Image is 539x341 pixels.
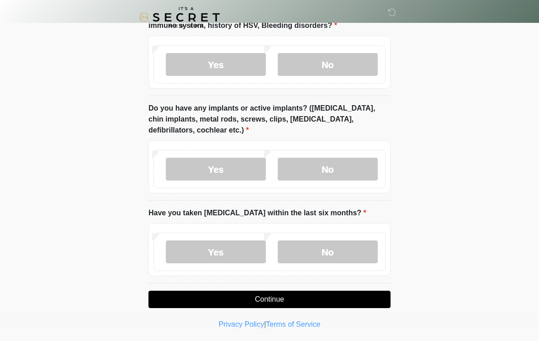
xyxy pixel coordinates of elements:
[219,320,264,328] a: Privacy Policy
[264,320,266,328] a: |
[278,53,378,76] label: No
[266,320,320,328] a: Terms of Service
[278,240,378,263] label: No
[166,240,266,263] label: Yes
[139,7,220,27] img: It's A Secret Med Spa Logo
[166,158,266,181] label: Yes
[278,158,378,181] label: No
[148,103,391,136] label: Do you have any implants or active implants? ([MEDICAL_DATA], chin implants, metal rods, screws, ...
[148,291,391,308] button: Continue
[148,208,366,218] label: Have you taken [MEDICAL_DATA] within the last six months?
[166,53,266,76] label: Yes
